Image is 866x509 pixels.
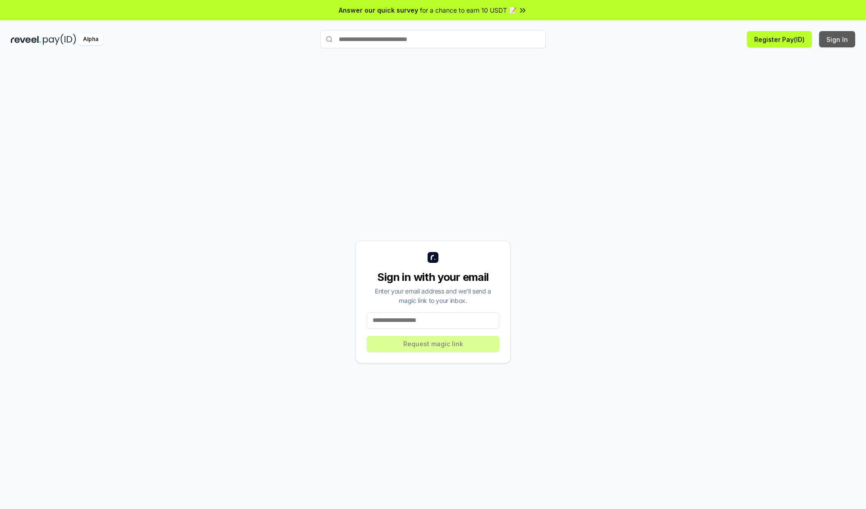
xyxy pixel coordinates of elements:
[819,31,855,47] button: Sign In
[339,5,418,15] span: Answer our quick survey
[367,286,499,305] div: Enter your email address and we’ll send a magic link to your inbox.
[420,5,516,15] span: for a chance to earn 10 USDT 📝
[428,252,438,263] img: logo_small
[367,270,499,284] div: Sign in with your email
[78,34,103,45] div: Alpha
[43,34,76,45] img: pay_id
[747,31,812,47] button: Register Pay(ID)
[11,34,41,45] img: reveel_dark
